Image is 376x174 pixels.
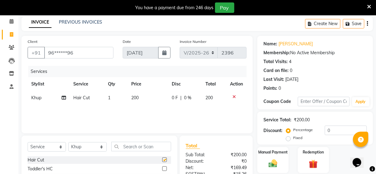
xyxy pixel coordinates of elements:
a: [PERSON_NAME] [278,41,313,47]
span: 200 [205,95,213,100]
div: Card on file: [263,67,289,74]
div: 0 [278,85,281,92]
div: Sub Total: [181,152,216,158]
button: Create New [305,19,340,28]
th: Service [70,77,105,91]
button: Apply [352,97,370,106]
label: Date [123,39,131,44]
a: INVOICE [29,17,52,28]
div: Coupon Code [263,98,298,105]
div: No Active Membership [263,50,367,56]
div: Points: [263,85,277,92]
div: You have a payment due from 246 days [136,5,214,11]
a: PREVIOUS INVOICES [59,19,102,25]
div: ₹200.00 [294,117,310,123]
span: Total [186,142,200,149]
button: Save [343,19,364,28]
span: 1 [108,95,110,100]
label: Invoice Number [180,39,206,44]
div: 0 [290,67,292,74]
input: Enter Offer / Coupon Code [298,97,350,106]
iframe: chat widget [350,149,370,168]
div: Discount: [263,127,282,134]
div: ₹200.00 [216,152,251,158]
div: Total Visits: [263,59,288,65]
label: Client [28,39,37,44]
div: Discount: [181,158,216,165]
button: Pay [215,2,234,13]
span: | [180,95,182,101]
div: ₹169.49 [216,165,251,171]
div: Toddler's HC [28,166,53,172]
th: Price [128,77,168,91]
img: _gift.svg [306,159,320,169]
div: Last Visit: [263,76,284,83]
button: +91 [28,47,45,59]
div: Hair Cut [28,157,44,163]
img: _cash.svg [266,159,280,169]
span: 200 [131,95,139,100]
div: Membership: [263,50,290,56]
th: Qty [104,77,127,91]
span: 0 % [184,95,191,101]
label: Percentage [293,127,313,133]
div: [DATE] [285,76,298,83]
label: Fixed [293,135,302,141]
th: Total [202,77,226,91]
span: Hair Cut [73,95,90,100]
div: Services [28,66,251,77]
div: 4 [289,59,291,65]
input: Search or Scan [111,142,171,151]
div: ₹0 [216,158,251,165]
div: Net: [181,165,216,171]
th: Disc [168,77,201,91]
div: Service Total: [263,117,291,123]
div: Name: [263,41,277,47]
span: Khup [31,95,41,100]
th: Stylist [28,77,70,91]
input: Search by Name/Mobile/Email/Code [44,47,113,59]
label: Manual Payment [258,149,288,155]
label: Redemption [303,149,324,155]
th: Action [226,77,247,91]
span: 0 F [172,95,178,101]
